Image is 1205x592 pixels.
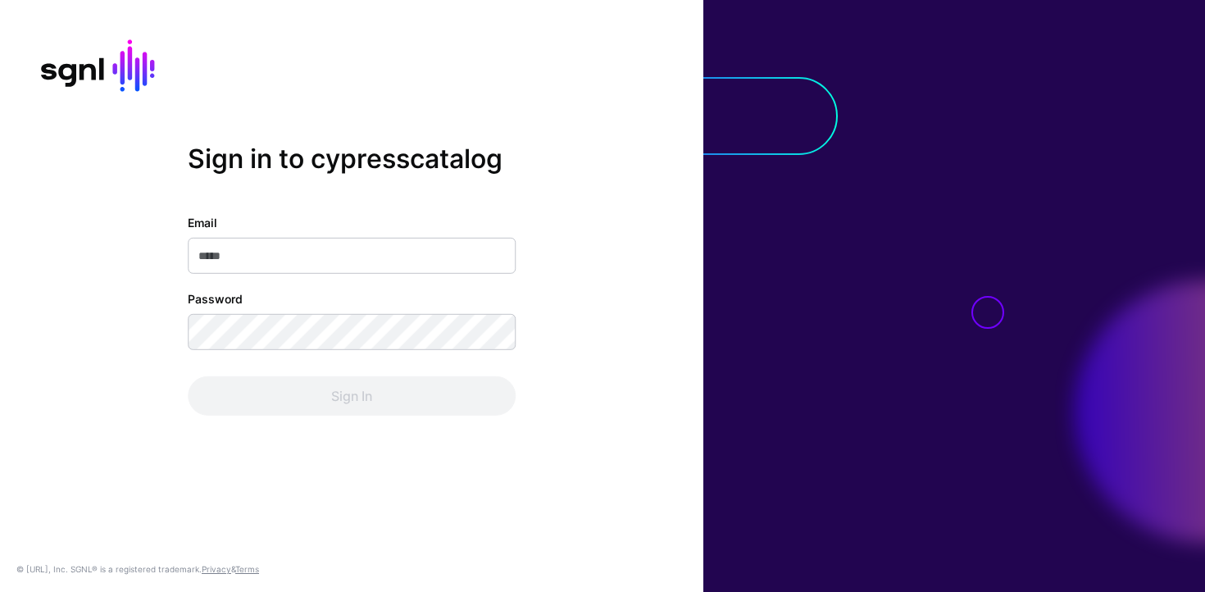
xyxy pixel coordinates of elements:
[202,564,231,574] a: Privacy
[188,214,217,231] label: Email
[16,562,259,576] div: © [URL], Inc. SGNL® is a registered trademark. &
[188,143,516,175] h2: Sign in to cypresscatalog
[188,290,243,307] label: Password
[235,564,259,574] a: Terms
